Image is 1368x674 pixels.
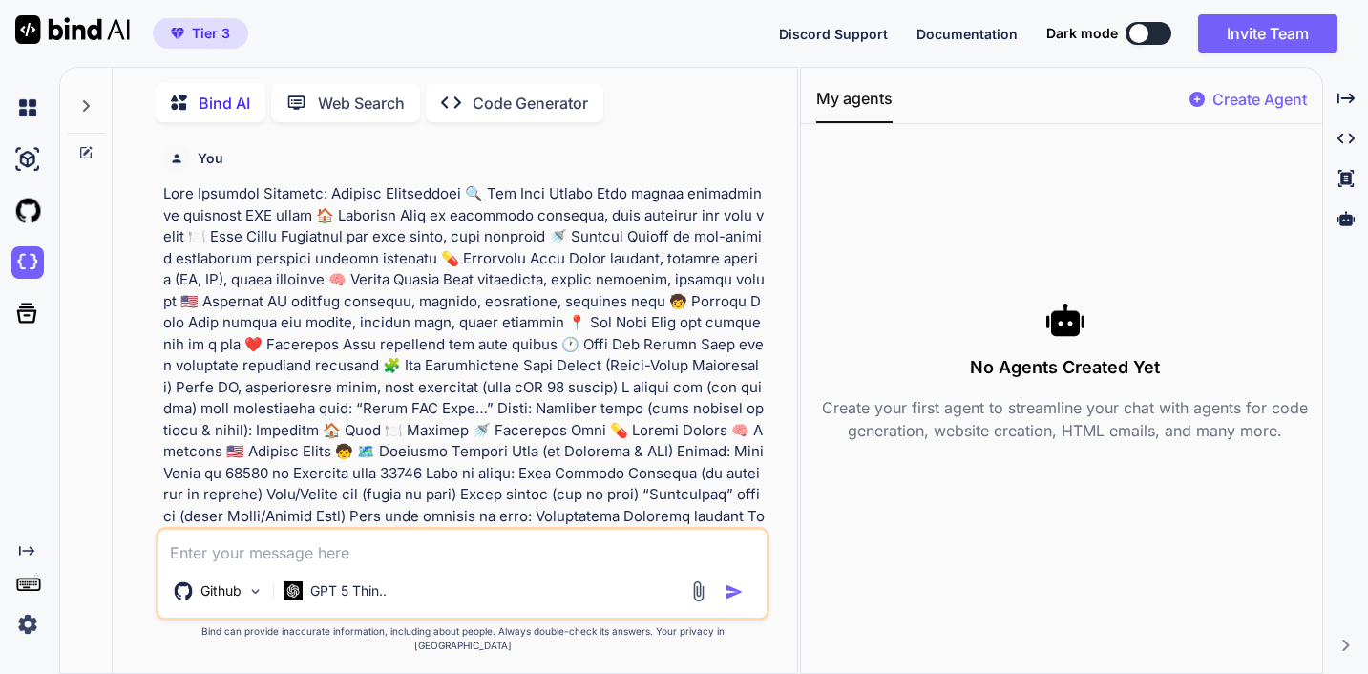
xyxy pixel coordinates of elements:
[310,581,387,600] p: GPT 5 Thin..
[11,92,44,124] img: chat
[725,582,744,601] img: icon
[200,581,242,600] p: Github
[199,92,250,115] p: Bind AI
[15,15,130,44] img: Bind AI
[779,26,888,42] span: Discord Support
[11,608,44,641] img: settings
[318,92,405,115] p: Web Search
[284,581,303,600] img: GPT 5 Thinking High
[1198,14,1337,53] button: Invite Team
[11,195,44,227] img: githubLight
[11,143,44,176] img: ai-studio
[816,354,1315,381] h3: No Agents Created Yet
[779,24,888,44] button: Discord Support
[247,583,263,600] img: Pick Models
[916,26,1018,42] span: Documentation
[1046,24,1118,43] span: Dark mode
[687,580,709,602] img: attachment
[916,24,1018,44] button: Documentation
[156,624,769,653] p: Bind can provide inaccurate information, including about people. Always double-check its answers....
[171,28,184,39] img: premium
[11,246,44,279] img: darkCloudIdeIcon
[153,18,248,49] button: premiumTier 3
[1212,88,1307,111] p: Create Agent
[198,149,223,168] h6: You
[192,24,230,43] span: Tier 3
[816,396,1315,442] p: Create your first agent to streamline your chat with agents for code generation, website creation...
[816,87,893,123] button: My agents
[473,92,588,115] p: Code Generator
